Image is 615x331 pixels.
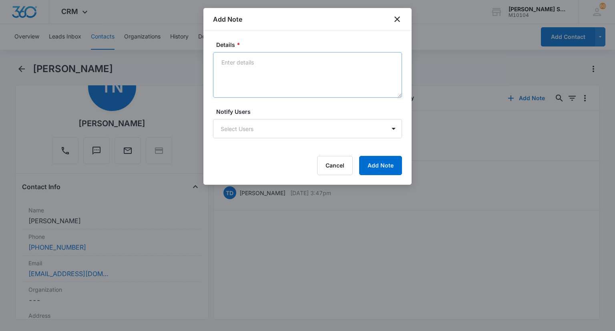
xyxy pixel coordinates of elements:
[216,40,405,49] label: Details
[213,14,242,24] h1: Add Note
[317,156,353,175] button: Cancel
[392,14,402,24] button: close
[359,156,402,175] button: Add Note
[216,107,405,116] label: Notify Users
